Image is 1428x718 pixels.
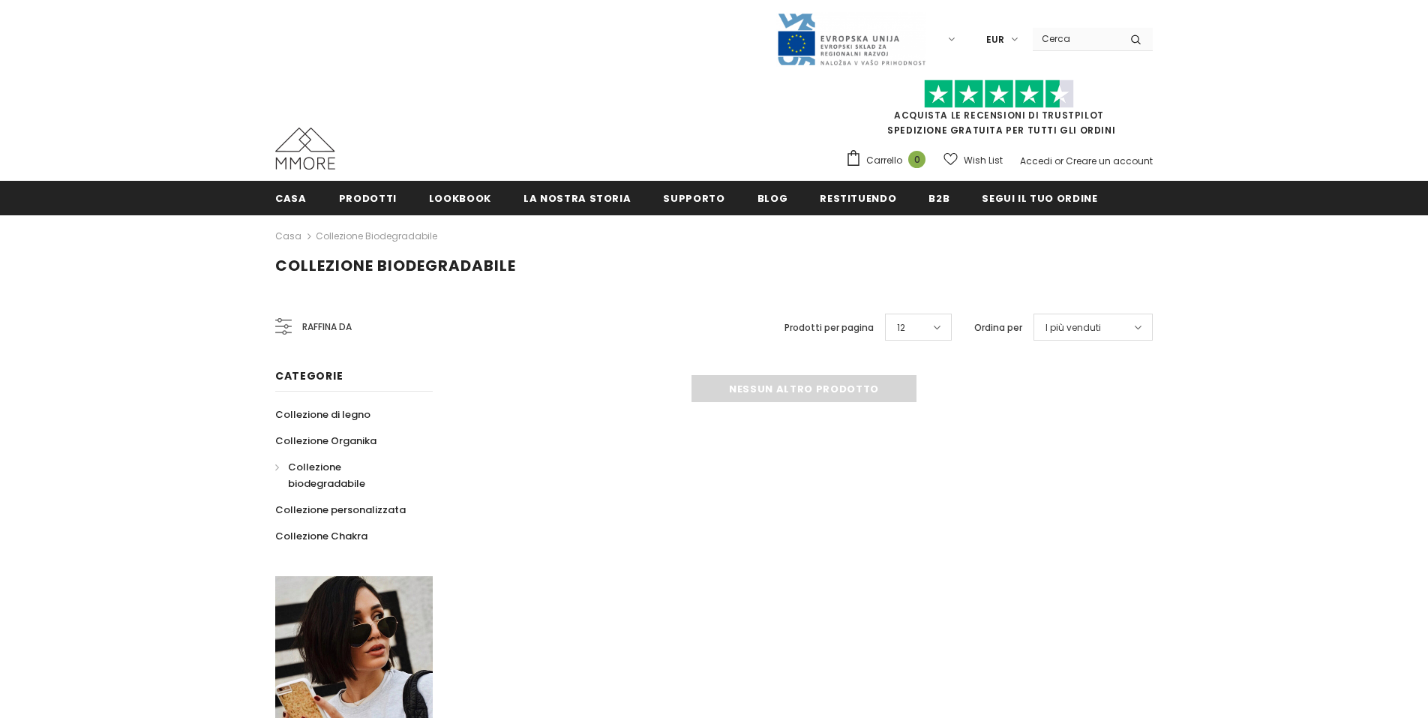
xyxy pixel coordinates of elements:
a: Collezione di legno [275,401,370,428]
a: Collezione biodegradabile [275,454,416,497]
span: Collezione biodegradabile [275,255,516,276]
a: Wish List [943,147,1003,173]
label: Ordina per [974,320,1022,335]
a: Casa [275,227,301,245]
a: B2B [928,181,949,215]
a: Segui il tuo ordine [982,181,1097,215]
span: Casa [275,191,307,206]
a: supporto [663,181,724,215]
span: Carrello [866,153,902,168]
span: Collezione di legno [275,407,370,422]
span: La nostra storia [523,191,631,206]
a: Collezione Chakra [275,523,367,549]
span: Collezione personalizzata [275,503,406,517]
span: Collezione Chakra [275,529,367,543]
a: Collezione Organika [275,428,376,454]
span: Wish List [964,153,1003,168]
span: Segui il tuo ordine [982,191,1097,206]
a: Collezione biodegradabile [316,230,437,242]
a: Blog [757,181,788,215]
span: Restituendo [820,191,896,206]
span: SPEDIZIONE GRATUITA PER TUTTI GLI ORDINI [845,86,1153,137]
span: Prodotti [339,191,397,206]
a: Casa [275,181,307,215]
img: Fidati di Pilot Stars [924,80,1074,109]
span: 12 [897,320,905,335]
label: Prodotti per pagina [784,320,874,335]
span: B2B [928,191,949,206]
span: Collezione Organika [275,434,376,448]
img: Javni Razpis [776,12,926,67]
input: Search Site [1033,28,1119,50]
img: Casi MMORE [275,128,335,170]
a: Creare un account [1066,155,1153,167]
a: Lookbook [429,181,491,215]
a: Carrello 0 [845,149,933,172]
span: 0 [908,151,925,168]
a: Prodotti [339,181,397,215]
a: Restituendo [820,181,896,215]
span: Categorie [275,368,343,383]
span: Collezione biodegradabile [288,460,365,491]
span: I più venduti [1045,320,1101,335]
span: Raffina da [302,319,352,335]
a: Acquista le recensioni di TrustPilot [894,109,1104,122]
span: EUR [986,32,1004,47]
span: or [1054,155,1063,167]
a: Accedi [1020,155,1052,167]
a: Javni Razpis [776,32,926,45]
span: Blog [757,191,788,206]
a: La nostra storia [523,181,631,215]
a: Collezione personalizzata [275,497,406,523]
span: Lookbook [429,191,491,206]
span: supporto [663,191,724,206]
